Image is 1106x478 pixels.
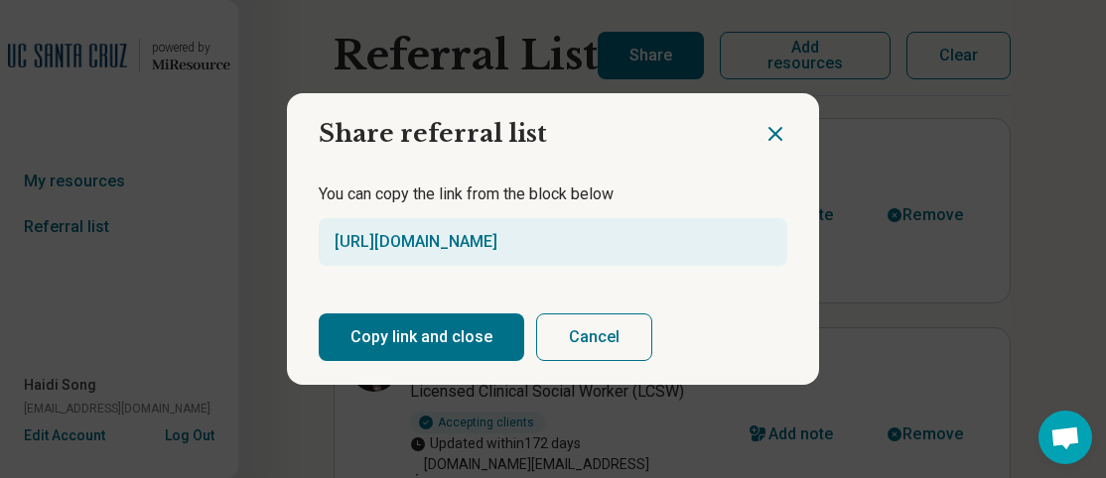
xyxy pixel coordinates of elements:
a: [URL][DOMAIN_NAME] [335,232,497,251]
button: Copy link and close [319,313,524,361]
h2: Share referral list [287,93,763,159]
p: You can copy the link from the block below [319,182,787,206]
button: Cancel [536,313,652,361]
button: Close dialog [763,122,787,146]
